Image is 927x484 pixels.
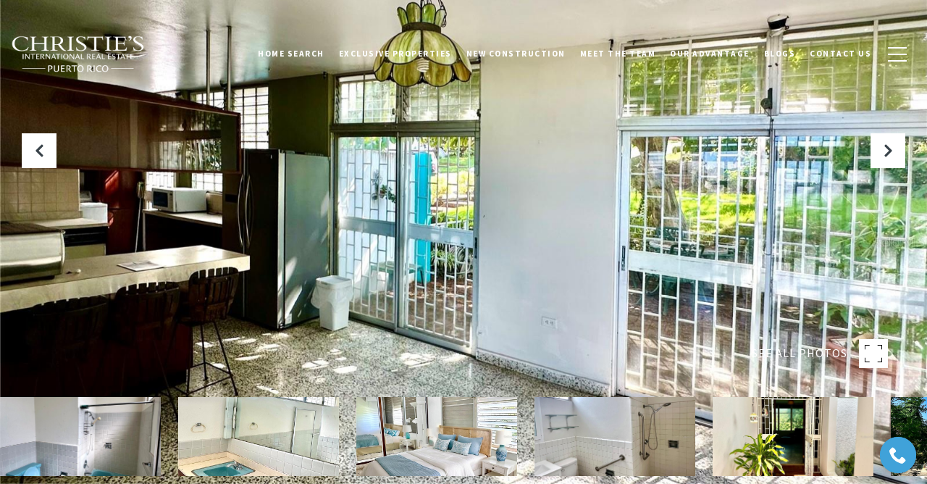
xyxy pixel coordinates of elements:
[459,36,573,72] a: New Construction
[178,397,339,476] img: Carretera 108 Km 3.5 VILLA NU SIGMA 10
[752,344,847,363] span: SEE ALL PHOTOS
[764,49,796,59] span: Blogs
[466,49,566,59] span: New Construction
[713,397,873,476] img: Carretera 108 Km 3.5 VILLA NU SIGMA 10
[573,36,663,72] a: Meet the Team
[663,36,757,72] a: Our Advantage
[11,36,146,73] img: Christie's International Real Estate black text logo
[339,49,452,59] span: Exclusive Properties
[356,397,517,476] img: Carretera 108 Km 3.5 VILLA NU SIGMA 10
[22,133,56,168] button: Previous Slide
[810,49,871,59] span: Contact Us
[878,33,916,75] button: button
[251,36,332,72] a: Home Search
[871,133,905,168] button: Next Slide
[757,36,803,72] a: Blogs
[332,36,459,72] a: Exclusive Properties
[534,397,695,476] img: Carretera 108 Km 3.5 VILLA NU SIGMA 10
[670,49,750,59] span: Our Advantage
